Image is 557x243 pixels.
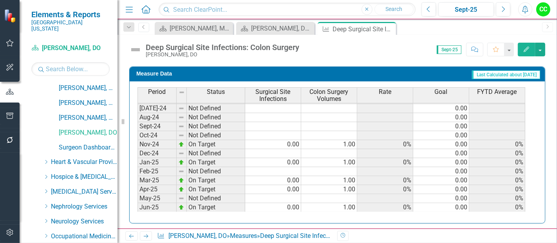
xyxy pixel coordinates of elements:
td: 1.00 [301,203,357,212]
td: 0.00 [413,131,469,140]
td: 0.00 [413,194,469,203]
td: Not Defined [187,167,245,176]
td: On Target [187,158,245,167]
a: [PERSON_NAME], MD [59,113,118,122]
td: 0.00 [245,203,301,212]
td: On Target [187,176,245,185]
img: 8DAGhfEEPCf229AAAAAElFTkSuQmCC [179,89,185,95]
a: [PERSON_NAME], DO [168,232,227,239]
div: [PERSON_NAME], DO Dashboard [251,23,313,33]
td: 0.00 [413,167,469,176]
img: 8DAGhfEEPCf229AAAAAElFTkSuQmCC [178,132,184,139]
td: Dec-24 [137,149,177,158]
td: 1.00 [301,158,357,167]
a: [MEDICAL_DATA] Services [51,187,118,196]
td: 0.00 [413,176,469,185]
td: 0% [469,185,525,194]
a: [PERSON_NAME], DO [31,44,110,53]
div: Deep Surgical Site Infections: Colon Surgery [333,24,394,34]
span: Elements & Reports [31,10,110,19]
td: 0.00 [245,140,301,149]
td: 0.00 [245,158,301,167]
td: 0% [357,185,413,194]
td: 0% [357,140,413,149]
td: Aug-24 [137,113,177,122]
td: Oct-24 [137,131,177,140]
td: Not Defined [187,131,245,140]
td: On Target [187,140,245,149]
td: Not Defined [187,149,245,158]
span: Goal [435,88,448,95]
a: Neurology Services [51,217,118,226]
td: 0.00 [413,185,469,194]
span: Period [148,88,166,95]
a: Hospice & [MEDICAL_DATA] Services [51,173,118,182]
img: 8DAGhfEEPCf229AAAAAElFTkSuQmCC [178,195,184,202]
a: Heart & Vascular Providers [51,158,118,167]
img: 8DAGhfEEPCf229AAAAAElFTkSuQmCC [178,168,184,175]
img: 8DAGhfEEPCf229AAAAAElFTkSuQmCC [178,123,184,130]
td: 0% [357,203,413,212]
td: 0.00 [413,158,469,167]
td: 1.00 [301,185,357,194]
td: 0% [357,158,413,167]
span: Colon Surgery Volumes [303,88,355,102]
td: May-25 [137,194,177,203]
a: [PERSON_NAME], MD [59,84,118,93]
div: [PERSON_NAME], MD Dashboard [170,23,231,33]
td: Jan-25 [137,158,177,167]
div: » » [157,232,331,241]
td: Not Defined [187,104,245,113]
img: zOikAAAAAElFTkSuQmCC [178,186,184,193]
img: 8DAGhfEEPCf229AAAAAElFTkSuQmCC [178,105,184,112]
td: Not Defined [187,194,245,203]
h3: Measure Data [136,71,274,77]
td: 0.00 [413,104,469,113]
div: Sept-25 [441,5,491,14]
button: CC [536,2,550,16]
span: Last Calculated about [DATE] [472,70,540,79]
td: 1.00 [301,176,357,185]
span: FYTD Average [477,88,517,95]
td: 0% [357,176,413,185]
td: 0% [469,194,525,203]
td: Apr-25 [137,185,177,194]
img: ClearPoint Strategy [4,9,18,23]
a: [PERSON_NAME], DO Dashboard [238,23,313,33]
td: 0.00 [413,140,469,149]
button: Sept-25 [438,2,494,16]
td: 1.00 [301,140,357,149]
img: 8DAGhfEEPCf229AAAAAElFTkSuQmCC [178,114,184,121]
img: zOikAAAAAElFTkSuQmCC [178,159,184,166]
span: Surgical Site Infections [247,88,299,102]
small: [GEOGRAPHIC_DATA][US_STATE] [31,19,110,32]
td: 0.00 [413,149,469,158]
td: 0% [469,149,525,158]
td: Jun-25 [137,203,177,212]
button: Search [374,4,414,15]
td: 0% [469,167,525,176]
a: [PERSON_NAME], MD [59,99,118,108]
input: Search ClearPoint... [159,3,416,16]
a: Measures [230,232,257,239]
td: [DATE]-24 [137,104,177,113]
img: zOikAAAAAElFTkSuQmCC [178,177,184,184]
td: Nov-24 [137,140,177,149]
input: Search Below... [31,62,110,76]
td: On Target [187,203,245,212]
td: 0.00 [413,203,469,212]
span: Rate [379,88,391,95]
span: Search [385,6,402,12]
a: Nephrology Services [51,202,118,211]
td: 0% [469,176,525,185]
td: 0% [469,158,525,167]
div: Deep Surgical Site Infections: Colon Surgery [146,43,299,52]
img: zOikAAAAAElFTkSuQmCC [178,141,184,148]
td: Not Defined [187,113,245,122]
td: 0% [469,140,525,149]
span: Sept-25 [437,45,461,54]
a: [PERSON_NAME], MD Dashboard [157,23,231,33]
td: 0.00 [413,122,469,131]
a: [PERSON_NAME], DO [59,128,118,137]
